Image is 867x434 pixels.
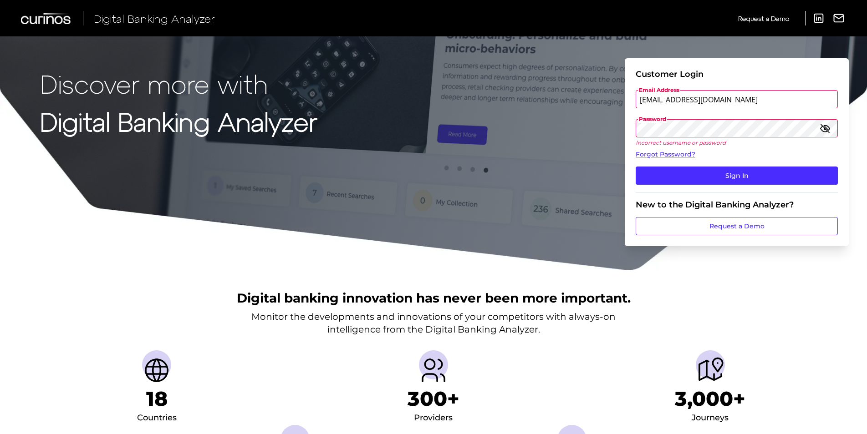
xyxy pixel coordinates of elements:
[237,289,631,307] h2: Digital banking innovation has never been more important.
[738,15,789,22] span: Request a Demo
[696,356,725,385] img: Journeys
[636,217,838,235] a: Request a Demo
[675,387,745,411] h1: 3,000+
[142,356,171,385] img: Countries
[137,411,177,425] div: Countries
[636,150,838,159] a: Forgot Password?
[636,139,838,146] p: Incorrect username or password
[638,116,667,123] span: Password
[738,11,789,26] a: Request a Demo
[40,106,317,136] strong: Digital Banking Analyzer
[692,411,729,425] div: Journeys
[408,387,459,411] h1: 300+
[419,356,448,385] img: Providers
[636,200,838,210] div: New to the Digital Banking Analyzer?
[21,13,72,24] img: Curinos
[251,310,616,336] p: Monitor the developments and innovations of your competitors with always-on intelligence from the...
[636,167,838,185] button: Sign In
[414,411,453,425] div: Providers
[94,12,215,25] span: Digital Banking Analyzer
[638,86,680,94] span: Email Address
[636,69,838,79] div: Customer Login
[146,387,168,411] h1: 18
[40,69,317,98] p: Discover more with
